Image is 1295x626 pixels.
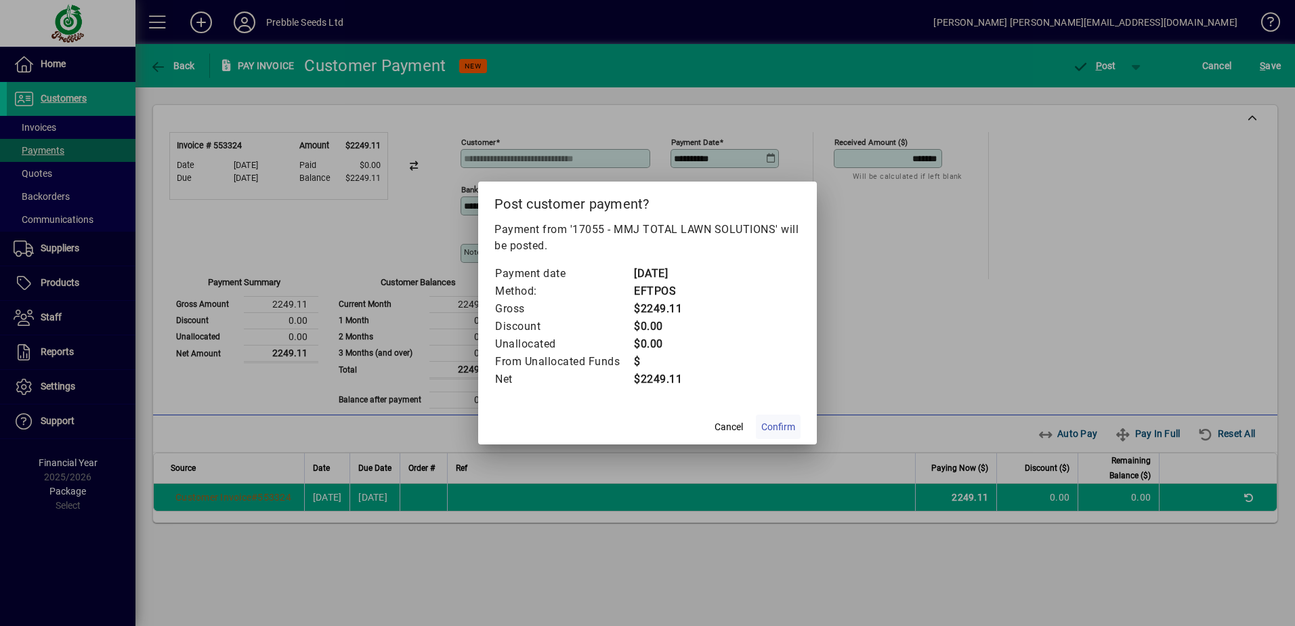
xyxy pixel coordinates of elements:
[715,420,743,434] span: Cancel
[633,300,687,318] td: $2249.11
[633,371,687,388] td: $2249.11
[478,182,817,221] h2: Post customer payment?
[494,265,633,283] td: Payment date
[494,300,633,318] td: Gross
[494,318,633,335] td: Discount
[494,353,633,371] td: From Unallocated Funds
[756,415,801,439] button: Confirm
[633,335,687,353] td: $0.00
[761,420,795,434] span: Confirm
[494,335,633,353] td: Unallocated
[494,222,801,254] p: Payment from '17055 - MMJ TOTAL LAWN SOLUTIONS' will be posted.
[707,415,750,439] button: Cancel
[494,371,633,388] td: Net
[494,283,633,300] td: Method:
[633,265,687,283] td: [DATE]
[633,283,687,300] td: EFTPOS
[633,318,687,335] td: $0.00
[633,353,687,371] td: $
